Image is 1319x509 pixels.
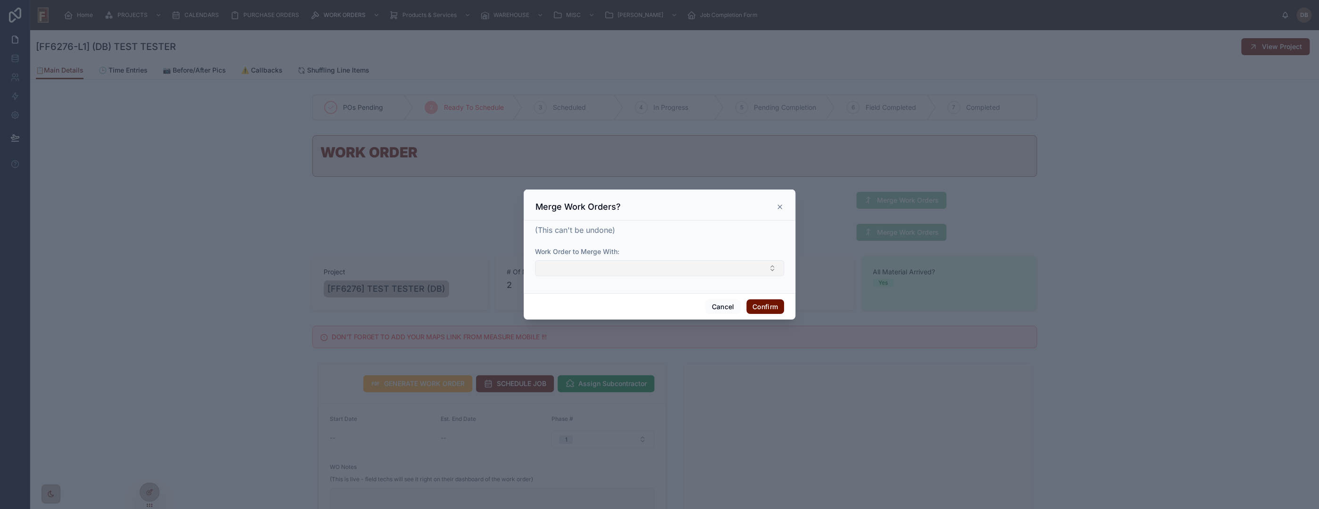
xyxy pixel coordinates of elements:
[535,201,621,213] h3: Merge Work Orders?
[535,260,784,276] button: Select Button
[705,299,740,314] button: Cancel
[746,299,784,314] button: Confirm
[535,225,615,235] span: (This can't be undone)
[535,247,619,255] span: Work Order to Merge With:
